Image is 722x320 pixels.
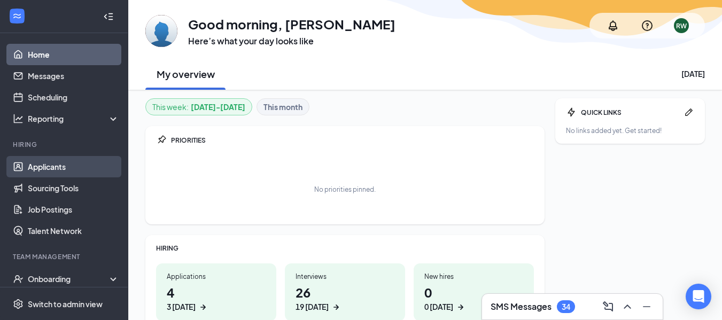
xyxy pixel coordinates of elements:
div: 3 [DATE] [167,301,196,313]
div: HIRING [156,244,534,253]
div: PRIORITIES [171,136,534,145]
h2: My overview [157,67,215,81]
div: Open Intercom Messenger [686,284,711,309]
div: New hires [424,272,523,281]
svg: ArrowRight [198,302,208,313]
div: Onboarding [28,274,110,284]
div: 19 [DATE] [296,301,329,313]
div: Hiring [13,140,117,149]
a: Messages [28,65,119,87]
div: Reporting [28,113,120,124]
h3: SMS Messages [491,301,552,313]
svg: Collapse [103,11,114,22]
a: Applicants [28,156,119,177]
div: QUICK LINKS [581,108,679,117]
h3: Here’s what your day looks like [188,35,395,47]
div: This week : [152,101,245,113]
svg: Settings [13,299,24,309]
h1: 26 [296,283,394,313]
svg: Pin [156,135,167,145]
svg: ChevronUp [621,300,634,313]
svg: WorkstreamLogo [12,11,22,21]
div: Applications [167,272,266,281]
svg: Bolt [566,107,577,118]
div: 34 [562,302,570,311]
div: 0 [DATE] [424,301,453,313]
svg: ComposeMessage [602,300,615,313]
div: [DATE] [681,68,705,79]
h1: Good morning, [PERSON_NAME] [188,15,395,33]
button: Minimize [637,298,654,315]
svg: ArrowRight [455,302,466,313]
button: ComposeMessage [599,298,616,315]
div: Interviews [296,272,394,281]
a: Talent Network [28,220,119,241]
a: Sourcing Tools [28,177,119,199]
a: Home [28,44,119,65]
h1: 4 [167,283,266,313]
svg: Analysis [13,113,24,124]
div: No priorities pinned. [314,185,376,194]
svg: Notifications [607,19,619,32]
button: ChevronUp [618,298,635,315]
svg: Minimize [640,300,653,313]
a: Scheduling [28,87,119,108]
a: Job Postings [28,199,119,220]
div: No links added yet. Get started! [566,126,694,135]
div: Team Management [13,252,117,261]
svg: Pen [684,107,694,118]
b: This month [263,101,302,113]
svg: QuestionInfo [641,19,654,32]
img: Roderick White [145,15,177,47]
div: Switch to admin view [28,299,103,309]
div: RW [676,21,687,30]
b: [DATE] - [DATE] [191,101,245,113]
svg: ArrowRight [331,302,341,313]
svg: UserCheck [13,274,24,284]
h1: 0 [424,283,523,313]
